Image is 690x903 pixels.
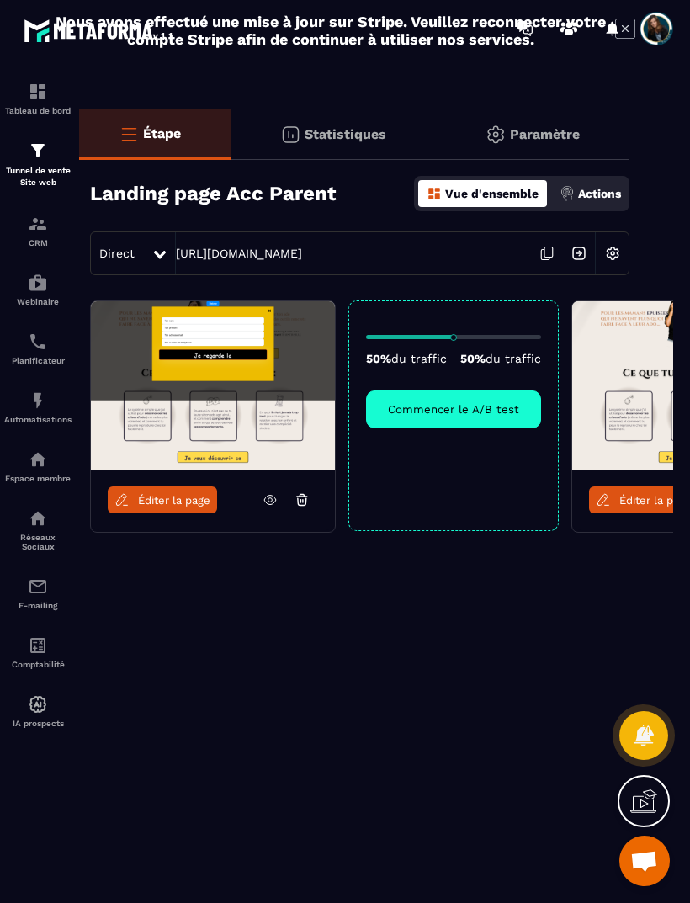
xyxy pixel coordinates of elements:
[99,247,135,260] span: Direct
[391,352,447,365] span: du traffic
[4,601,72,610] p: E-mailing
[4,201,72,260] a: formationformationCRM
[4,496,72,564] a: social-networksocial-networkRéseaux Sociaux
[4,356,72,365] p: Planificateur
[143,125,181,141] p: Étape
[560,186,575,201] img: actions.d6e523a2.png
[4,437,72,496] a: automationsautomationsEspace membre
[28,635,48,656] img: accountant
[90,182,336,205] h3: Landing page Acc Parent
[4,319,72,378] a: schedulerschedulerPlanificateur
[4,128,72,201] a: formationformationTunnel de vente Site web
[108,486,217,513] a: Éditer la page
[563,237,595,269] img: arrow-next.bcc2205e.svg
[578,187,621,200] p: Actions
[4,719,72,728] p: IA prospects
[4,106,72,115] p: Tableau de bord
[510,126,580,142] p: Paramètre
[460,352,541,365] p: 50%
[28,576,48,597] img: email
[4,660,72,669] p: Comptabilité
[486,125,506,145] img: setting-gr.5f69749f.svg
[28,390,48,411] img: automations
[91,301,335,470] img: image
[305,126,386,142] p: Statistiques
[28,694,48,714] img: automations
[445,187,539,200] p: Vue d'ensemble
[138,494,210,507] span: Éditer la page
[28,82,48,102] img: formation
[4,474,72,483] p: Espace membre
[366,390,541,428] button: Commencer le A/B test
[280,125,300,145] img: stats.20deebd0.svg
[28,214,48,234] img: formation
[4,533,72,551] p: Réseaux Sociaux
[619,836,670,886] div: Ouvrir le chat
[4,165,72,189] p: Tunnel de vente Site web
[4,378,72,437] a: automationsautomationsAutomatisations
[28,141,48,161] img: formation
[28,508,48,529] img: social-network
[597,237,629,269] img: setting-w.858f3a88.svg
[55,13,607,48] h2: Nous avons effectué une mise à jour sur Stripe. Veuillez reconnecter votre compte Stripe afin de ...
[427,186,442,201] img: dashboard-orange.40269519.svg
[4,238,72,247] p: CRM
[4,69,72,128] a: formationformationTableau de bord
[4,564,72,623] a: emailemailE-mailing
[28,273,48,293] img: automations
[176,247,302,260] a: [URL][DOMAIN_NAME]
[4,297,72,306] p: Webinaire
[4,623,72,682] a: accountantaccountantComptabilité
[486,352,541,365] span: du traffic
[4,260,72,319] a: automationsautomationsWebinaire
[366,352,447,365] p: 50%
[24,15,175,45] img: logo
[119,124,139,144] img: bars-o.4a397970.svg
[28,332,48,352] img: scheduler
[4,415,72,424] p: Automatisations
[28,449,48,470] img: automations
